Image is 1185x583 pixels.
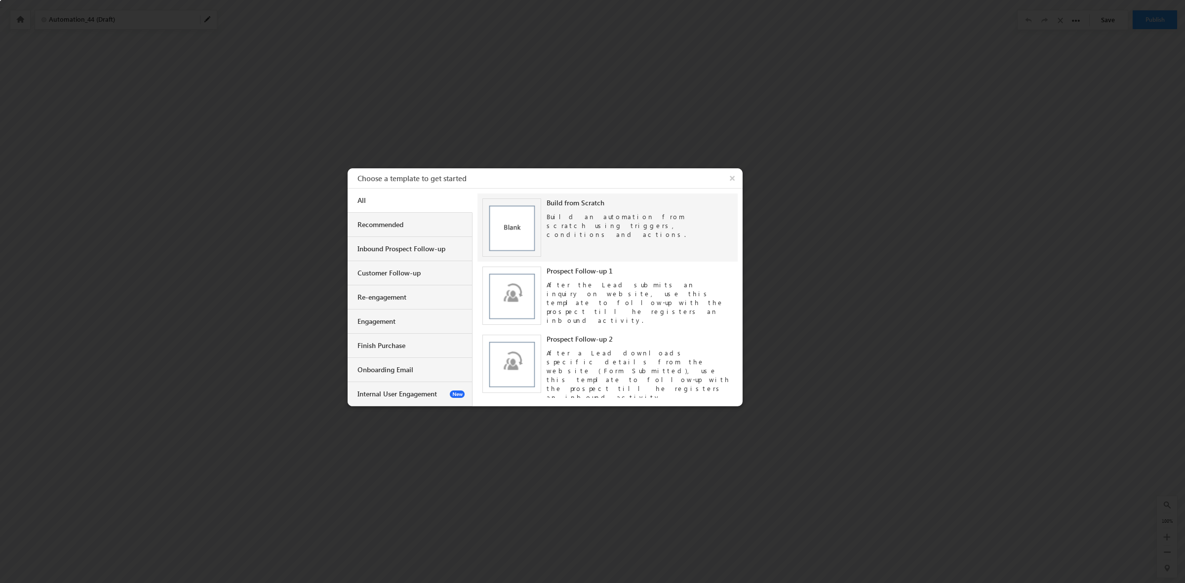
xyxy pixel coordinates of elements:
div: Prospect Follow-up 2 [547,335,733,344]
div: Build an automation from scratch using triggers, conditions and actions. [547,207,733,239]
div: After a Lead downloads specific details from the website (Form Submitted), use this template to f... [547,344,733,402]
div: Finish Purchase [357,341,465,350]
div: Re-engagement [357,293,465,302]
div: After the Lead submits an inquiry on website, use this template to follow-up with the prospect ti... [547,275,733,325]
button: × [724,168,743,188]
h3: Choose a template to get started [357,168,743,188]
img: prospect.png [482,335,541,393]
div: Build from Scratch [547,198,733,207]
div: Prospect Follow-up 1 [547,267,733,275]
div: Customer Follow-up [357,269,465,277]
div: Engagement [357,317,465,326]
div: All [357,196,465,205]
img: prospect.png [482,267,541,325]
div: Recommended [357,220,465,229]
div: Inbound Prospect Follow-up [357,244,465,253]
img: blank_template.png [482,198,541,257]
div: Onboarding Email [357,365,465,374]
div: Internal User Engagement [357,389,465,398]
